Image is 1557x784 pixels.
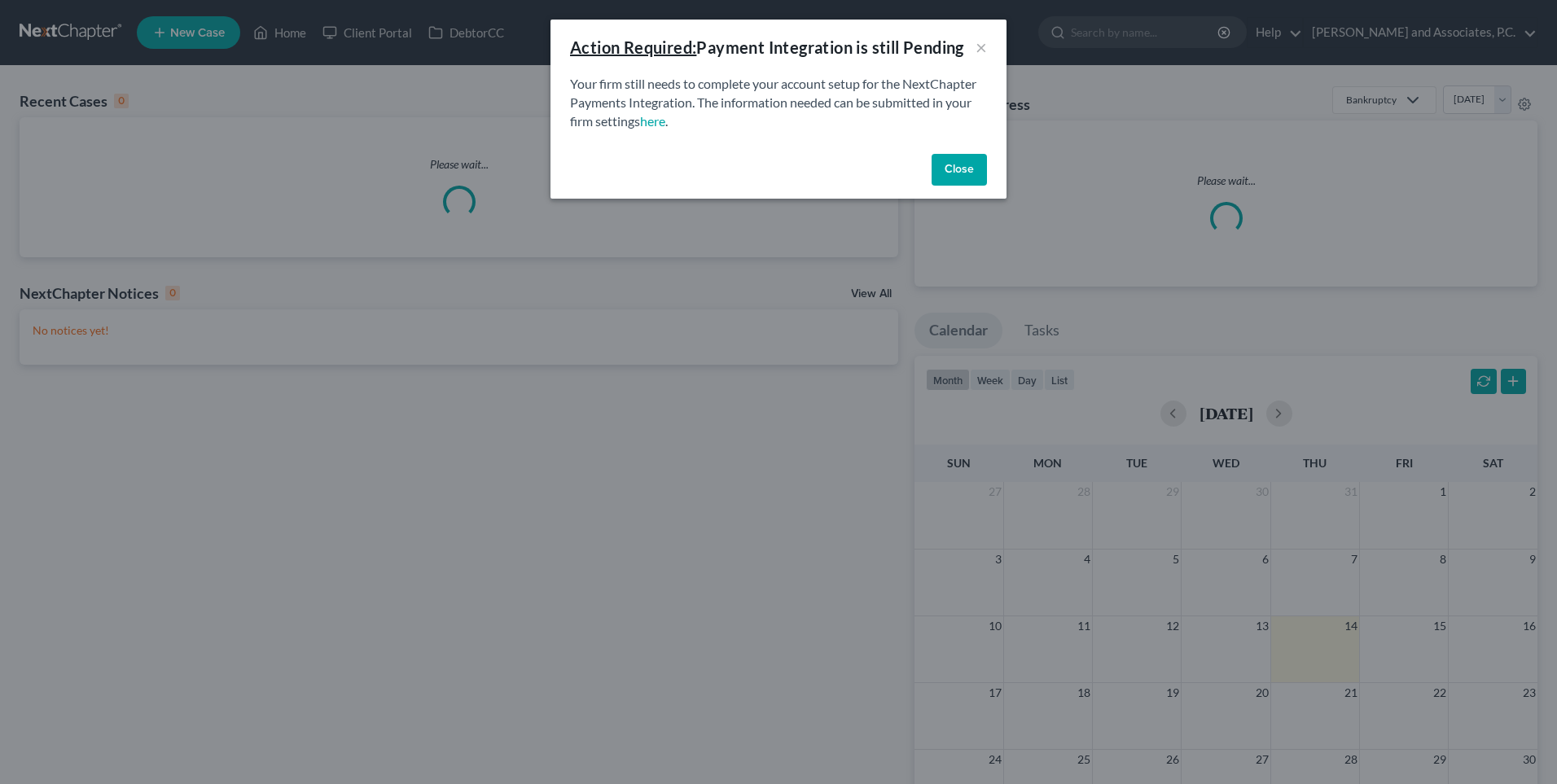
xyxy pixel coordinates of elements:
[976,37,987,57] button: ×
[570,37,696,57] u: Action Required:
[570,75,987,131] p: Your firm still needs to complete your account setup for the NextChapter Payments Integration. Th...
[570,36,964,59] div: Payment Integration is still Pending
[640,113,665,129] a: here
[932,154,987,186] button: Close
